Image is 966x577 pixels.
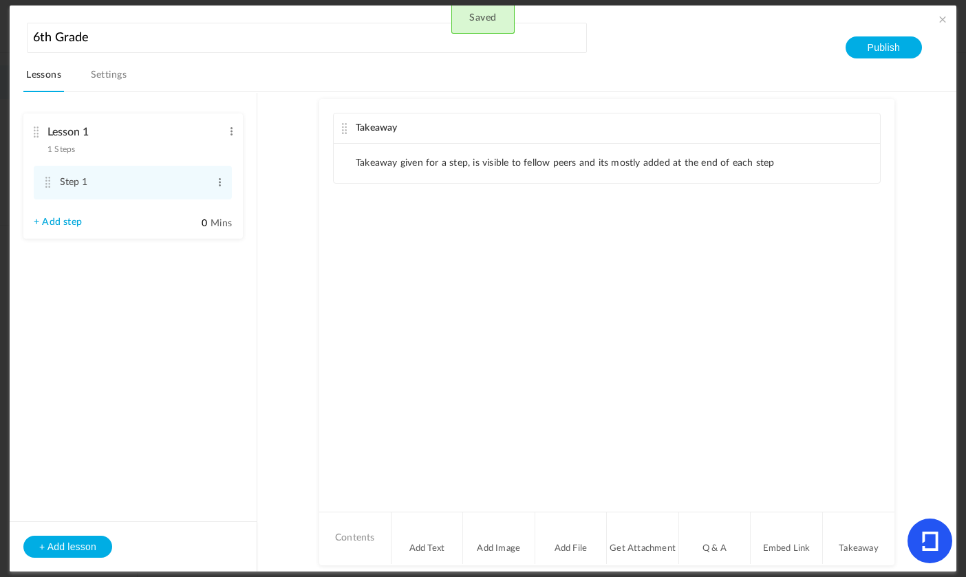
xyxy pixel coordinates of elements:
li: Takeaway given for a step, is visible to fellow peers and its mostly added at the end of each step [356,157,775,169]
li: Add Text [391,512,464,564]
li: Q & A [679,512,751,564]
span: Mins [211,219,232,228]
li: Add File [535,512,608,564]
span: Takeaway [356,123,398,133]
li: Embed Link [751,512,823,564]
button: Publish [846,36,922,58]
li: Takeaway [823,512,894,564]
li: Contents [319,512,391,564]
li: Add Image [463,512,535,564]
li: Get Attachment [607,512,679,564]
input: Mins [173,217,208,230]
